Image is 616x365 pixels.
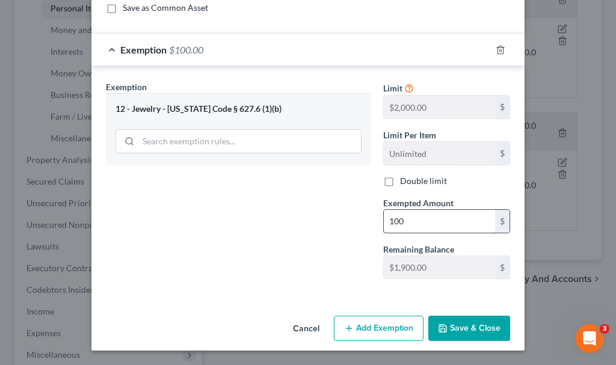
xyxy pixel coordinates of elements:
span: $100.00 [169,44,203,55]
input: -- [384,256,495,279]
input: 0.00 [384,210,495,233]
div: $ [495,142,510,165]
span: Exempted Amount [383,198,454,208]
input: -- [384,142,495,165]
iframe: Intercom live chat [575,324,604,353]
input: -- [384,96,495,118]
span: Exemption [106,82,147,92]
span: 3 [600,324,609,334]
span: Exemption [120,44,167,55]
label: Save as Common Asset [123,2,208,14]
div: $ [495,96,510,118]
button: Add Exemption [334,316,423,341]
div: $ [495,256,510,279]
button: Save & Close [428,316,510,341]
input: Search exemption rules... [138,130,361,153]
label: Limit Per Item [383,129,436,141]
label: Remaining Balance [383,243,454,256]
span: Limit [383,83,402,93]
div: $ [495,210,510,233]
button: Cancel [283,317,329,341]
label: Double limit [400,175,447,187]
div: 12 - Jewelry - [US_STATE] Code § 627.6 (1)(b) [115,103,362,115]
